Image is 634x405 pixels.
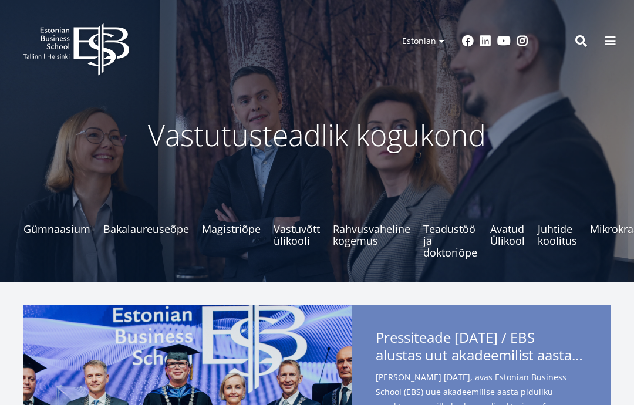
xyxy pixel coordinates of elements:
[490,200,525,258] a: Avatud Ülikool
[333,200,410,258] a: Rahvusvaheline kogemus
[462,35,474,47] a: Facebook
[23,223,90,235] span: Gümnaasium
[103,200,189,258] a: Bakalaureuseõpe
[497,35,511,47] a: Youtube
[23,200,90,258] a: Gümnaasium
[538,223,577,247] span: Juhtide koolitus
[202,223,261,235] span: Magistriõpe
[274,223,320,247] span: Vastuvõtt ülikooli
[202,200,261,258] a: Magistriõpe
[480,35,491,47] a: Linkedin
[23,117,611,153] p: Vastutusteadlik kogukond
[376,329,587,367] span: Pressiteade [DATE] / EBS
[538,200,577,258] a: Juhtide koolitus
[376,346,587,364] span: alustas uut akadeemilist aastat rektor [PERSON_NAME] ametissevannutamisega - teise ametiaja keskm...
[103,223,189,235] span: Bakalaureuseõpe
[423,223,477,258] span: Teadustöö ja doktoriõpe
[274,200,320,258] a: Vastuvõtt ülikooli
[423,200,477,258] a: Teadustöö ja doktoriõpe
[517,35,528,47] a: Instagram
[490,223,525,247] span: Avatud Ülikool
[333,223,410,247] span: Rahvusvaheline kogemus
